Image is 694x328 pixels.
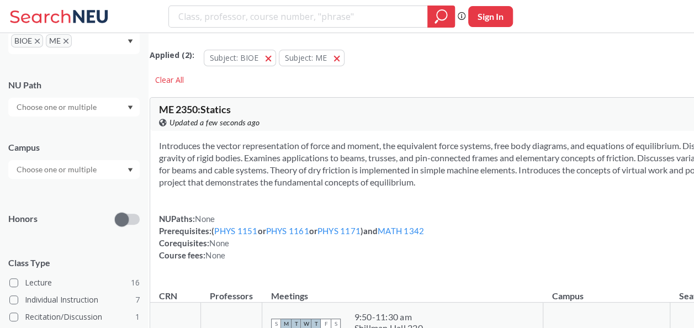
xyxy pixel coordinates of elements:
svg: Dropdown arrow [128,168,133,172]
th: Professors [201,279,262,303]
svg: magnifying glass [435,9,448,24]
span: None [195,214,215,224]
input: Class, professor, course number, "phrase" [177,7,420,26]
p: Honors [8,213,38,225]
div: Clear All [150,72,189,88]
svg: X to remove pill [35,39,40,44]
div: NUPaths: Prerequisites: ( or or ) and Corequisites: Course fees: [159,213,424,261]
label: Lecture [9,276,140,290]
div: magnifying glass [427,6,455,28]
label: Individual Instruction [9,293,140,307]
span: None [209,238,229,248]
th: Campus [543,279,670,303]
a: MATH 1342 [378,226,424,236]
a: PHYS 1161 [266,226,309,236]
span: Class Type [8,257,140,269]
div: Campus [8,141,140,154]
span: 1 [135,311,140,323]
button: Sign In [468,6,513,27]
span: Subject: BIOE [210,52,258,63]
span: Updated a few seconds ago [169,117,260,129]
div: CRN [159,290,177,302]
a: PHYS 1151 [214,226,257,236]
svg: Dropdown arrow [128,39,133,44]
label: Recitation/Discussion [9,310,140,324]
span: None [205,250,225,260]
button: Subject: BIOE [204,50,276,66]
div: Dropdown arrow [8,160,140,179]
th: Meetings [262,279,543,303]
svg: X to remove pill [63,39,68,44]
span: ME 2350 : Statics [159,103,231,115]
input: Choose one or multiple [11,163,104,176]
span: Applied ( 2 ): [150,49,194,61]
a: PHYS 1171 [317,226,361,236]
div: 9:50 - 11:30 am [354,311,422,322]
span: 16 [131,277,140,289]
div: Dropdown arrow [8,98,140,117]
span: 7 [135,294,140,306]
input: Choose one or multiple [11,100,104,114]
span: MEX to remove pill [46,34,72,47]
svg: Dropdown arrow [128,105,133,110]
div: NU Path [8,79,140,91]
span: BIOEX to remove pill [11,34,43,47]
div: BIOEX to remove pillMEX to remove pillDropdown arrow [8,31,140,54]
span: Subject: ME [285,52,327,63]
button: Subject: ME [279,50,345,66]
